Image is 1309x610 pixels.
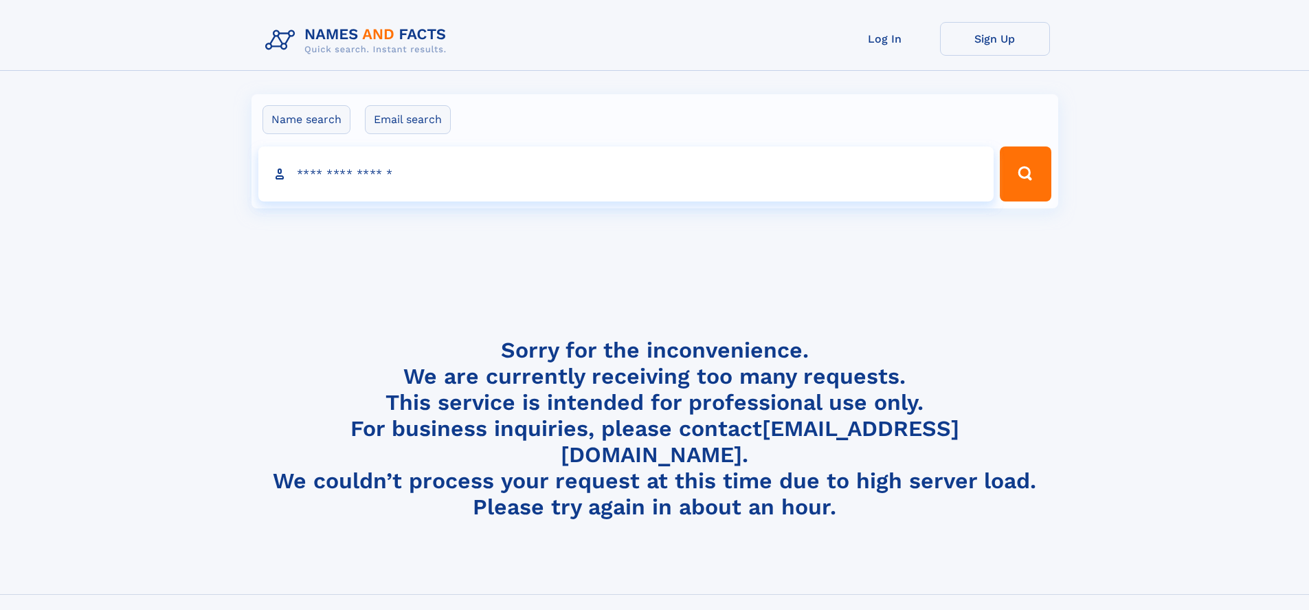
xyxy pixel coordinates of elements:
[561,415,959,468] a: [EMAIL_ADDRESS][DOMAIN_NAME]
[258,146,994,201] input: search input
[365,105,451,134] label: Email search
[830,22,940,56] a: Log In
[262,105,350,134] label: Name search
[1000,146,1051,201] button: Search Button
[260,22,458,59] img: Logo Names and Facts
[260,337,1050,521] h4: Sorry for the inconvenience. We are currently receiving too many requests. This service is intend...
[940,22,1050,56] a: Sign Up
